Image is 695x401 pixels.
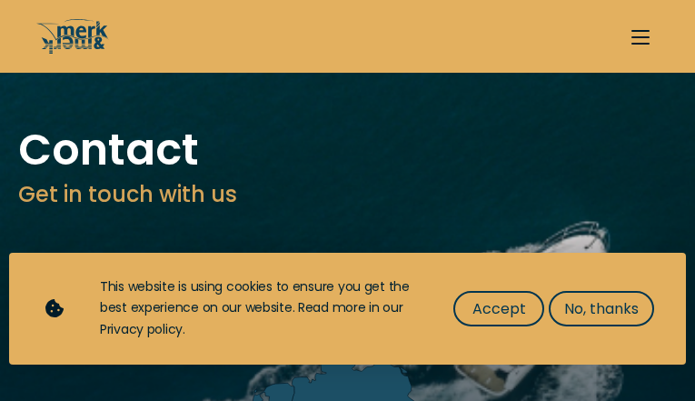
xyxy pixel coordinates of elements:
[18,127,677,173] h1: Contact
[549,291,654,326] button: No, thanks
[472,297,526,320] span: Accept
[100,320,183,338] a: Privacy policy
[100,276,417,341] div: This website is using cookies to ensure you get the best experience on our website. Read more in ...
[564,297,639,320] span: No, thanks
[18,178,677,211] h3: Get in touch with us
[453,291,544,326] button: Accept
